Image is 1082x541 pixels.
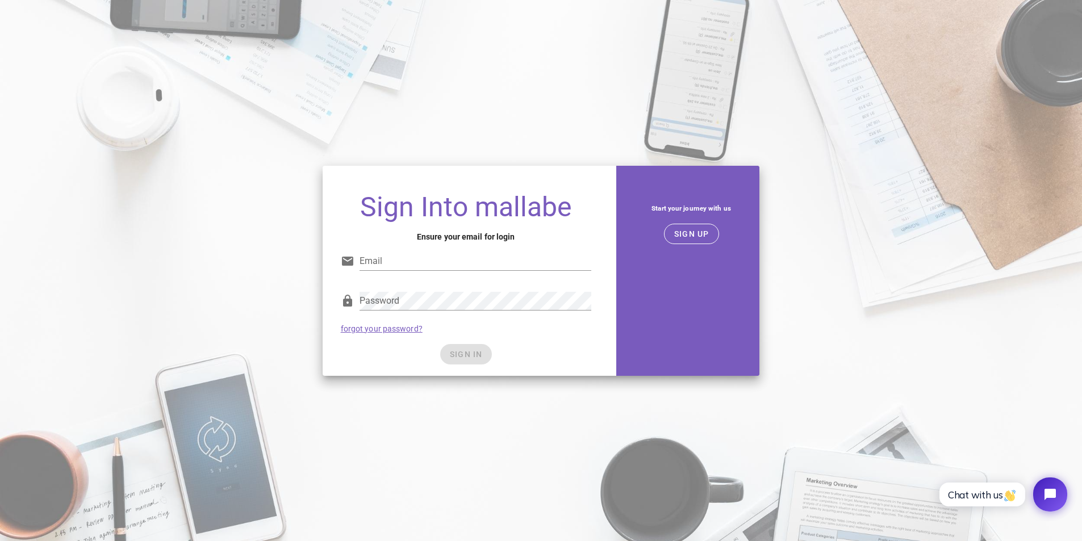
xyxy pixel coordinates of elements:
[674,229,709,238] span: SIGN UP
[341,193,591,221] h1: Sign Into mallabe
[632,202,751,215] h5: Start your journey with us
[341,324,423,333] a: forgot your password?
[664,224,719,244] button: SIGN UP
[927,468,1077,521] iframe: Tidio Chat
[341,230,591,243] h4: Ensure your email for login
